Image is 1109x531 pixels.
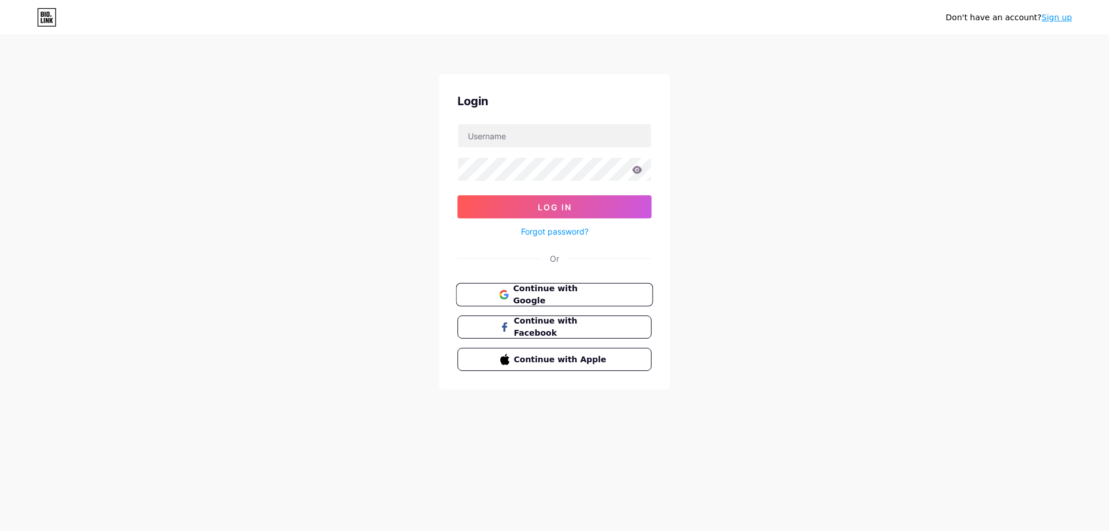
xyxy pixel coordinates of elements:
[538,202,572,212] span: Log In
[457,348,652,371] button: Continue with Apple
[1041,13,1072,22] a: Sign up
[514,315,609,339] span: Continue with Facebook
[457,195,652,218] button: Log In
[458,124,651,147] input: Username
[513,283,609,307] span: Continue with Google
[514,354,609,366] span: Continue with Apple
[521,225,589,237] a: Forgot password?
[550,252,559,265] div: Or
[457,92,652,110] div: Login
[456,283,653,307] button: Continue with Google
[457,283,652,306] a: Continue with Google
[946,12,1072,24] div: Don't have an account?
[457,315,652,339] button: Continue with Facebook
